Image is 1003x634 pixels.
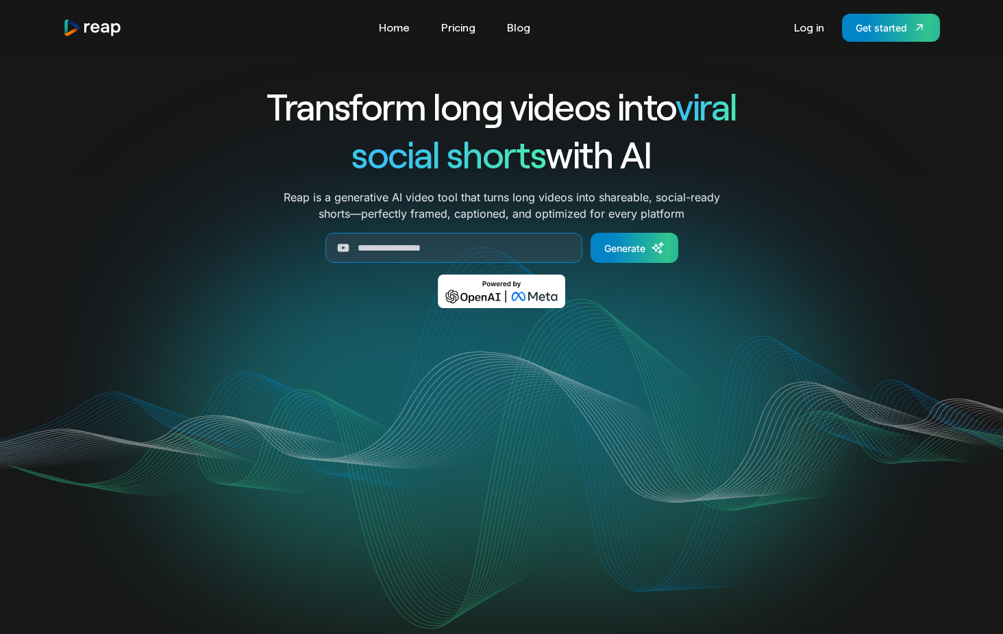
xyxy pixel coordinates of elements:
[216,130,787,178] h1: with AI
[434,16,482,38] a: Pricing
[63,18,122,37] a: home
[676,84,736,128] span: viral
[216,82,787,130] h1: Transform long videos into
[226,328,778,604] video: Your browser does not support the video tag.
[63,18,122,37] img: reap logo
[787,16,831,38] a: Log in
[372,16,417,38] a: Home
[216,233,787,263] form: Generate Form
[856,21,907,35] div: Get started
[438,275,566,308] img: Powered by OpenAI & Meta
[284,189,720,222] p: Reap is a generative AI video tool that turns long videos into shareable, social-ready shorts—per...
[500,16,537,38] a: Blog
[604,241,645,255] div: Generate
[591,233,678,263] a: Generate
[842,14,940,42] a: Get started
[351,131,545,176] span: social shorts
